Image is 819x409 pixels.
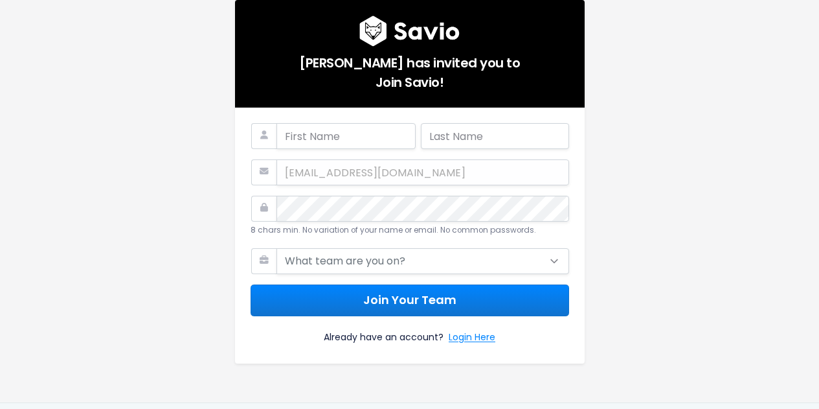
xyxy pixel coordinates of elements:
[251,47,569,92] h5: [PERSON_NAME] has invited you to Join Savio!
[421,123,569,149] input: Last Name
[276,123,416,149] input: First Name
[251,285,569,316] button: Join Your Team
[251,225,536,235] small: 8 chars min. No variation of your name or email. No common passwords.
[359,16,460,47] img: logo600x187.a314fd40982d.png
[251,316,569,348] div: Already have an account?
[449,329,495,348] a: Login Here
